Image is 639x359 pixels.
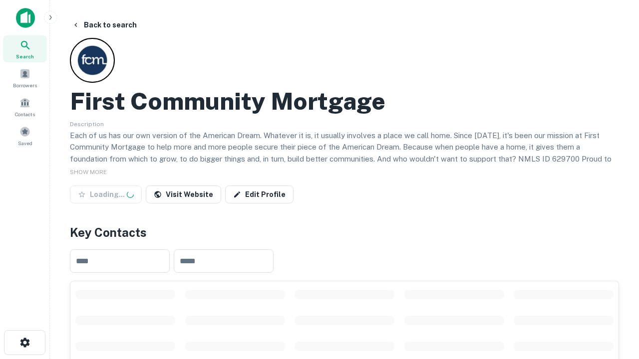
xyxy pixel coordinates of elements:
a: Visit Website [146,185,221,203]
span: Borrowers [13,81,37,89]
img: capitalize-icon.png [16,8,35,28]
a: Edit Profile [225,185,294,203]
iframe: Chat Widget [589,247,639,295]
a: Saved [3,122,47,149]
button: Back to search [68,16,141,34]
span: Description [70,121,104,128]
span: SHOW MORE [70,169,107,176]
h4: Key Contacts [70,223,619,241]
a: Contacts [3,93,47,120]
span: Contacts [15,110,35,118]
span: Search [16,52,34,60]
h2: First Community Mortgage [70,87,385,116]
span: Saved [18,139,32,147]
p: Each of us has our own version of the American Dream. Whatever it is, it usually involves a place... [70,130,619,177]
a: Search [3,35,47,62]
a: Borrowers [3,64,47,91]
